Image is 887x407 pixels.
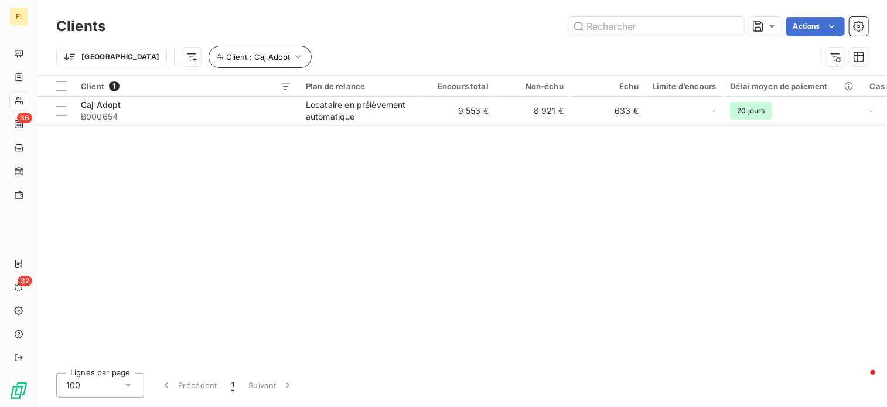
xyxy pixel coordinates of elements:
span: 1 [109,81,120,91]
td: 9 553 € [421,97,496,125]
span: 32 [18,276,32,286]
span: Client [81,82,104,91]
div: Plan de relance [306,82,414,91]
img: Logo LeanPay [9,381,28,400]
td: 8 921 € [496,97,571,125]
button: Suivant [241,373,301,398]
button: Actions [786,17,845,36]
div: PI [9,7,28,26]
span: Caj Adopt [81,100,121,110]
input: Rechercher [568,17,744,36]
span: Client : Caj Adopt [226,52,290,62]
span: - [712,105,716,117]
div: Non-échu [503,82,564,91]
button: Client : Caj Adopt [209,46,312,68]
span: 1 [231,379,234,391]
div: Limite d’encours [653,82,716,91]
iframe: Intercom live chat [847,367,875,395]
div: Échu [578,82,639,91]
div: Délai moyen de paiement [730,82,855,91]
button: 1 [224,373,241,398]
button: [GEOGRAPHIC_DATA] [56,48,167,66]
button: Précédent [153,373,224,398]
h3: Clients [56,16,105,37]
span: 100 [66,379,80,391]
td: 633 € [571,97,646,125]
div: Encours total [428,82,489,91]
div: Locataire en prélèvement automatique [306,99,414,123]
span: 20 jours [730,102,772,120]
span: B000654 [81,111,292,123]
span: 36 [17,113,32,123]
span: - [870,106,874,116]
